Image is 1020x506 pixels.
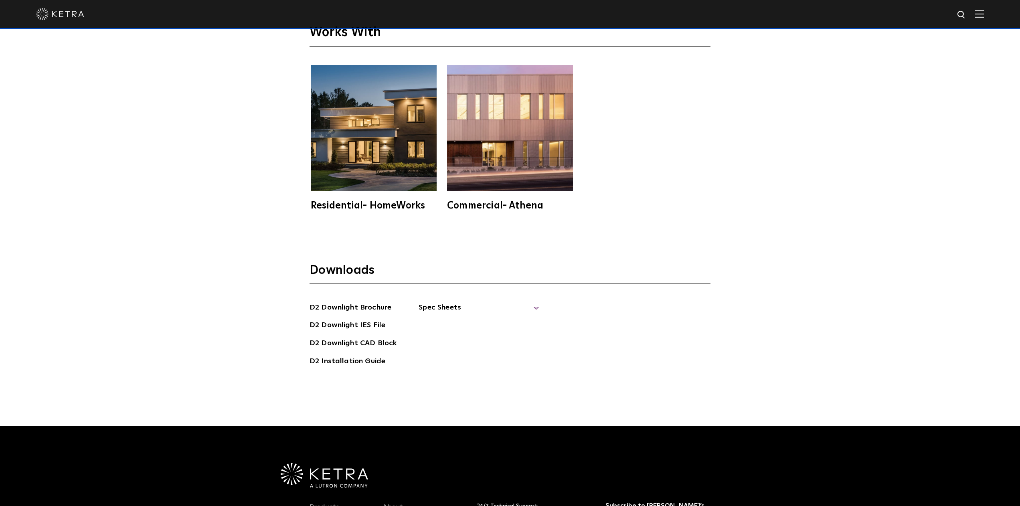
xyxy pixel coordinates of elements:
[36,8,84,20] img: ketra-logo-2019-white
[310,356,385,368] a: D2 Installation Guide
[311,65,437,191] img: homeworks_hero
[310,263,710,283] h3: Downloads
[310,338,397,350] a: D2 Downlight CAD Block
[310,302,391,315] a: D2 Downlight Brochure
[310,65,438,210] a: Residential- HomeWorks
[311,201,437,210] div: Residential- HomeWorks
[419,302,539,320] span: Spec Sheets
[446,65,574,210] a: Commercial- Athena
[975,10,984,18] img: Hamburger%20Nav.svg
[310,24,710,47] h3: Works With
[310,320,385,332] a: D2 Downlight IES File
[447,65,573,191] img: athena-square
[447,201,573,210] div: Commercial- Athena
[281,463,368,488] img: Ketra-aLutronCo_White_RGB
[957,10,967,20] img: search icon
